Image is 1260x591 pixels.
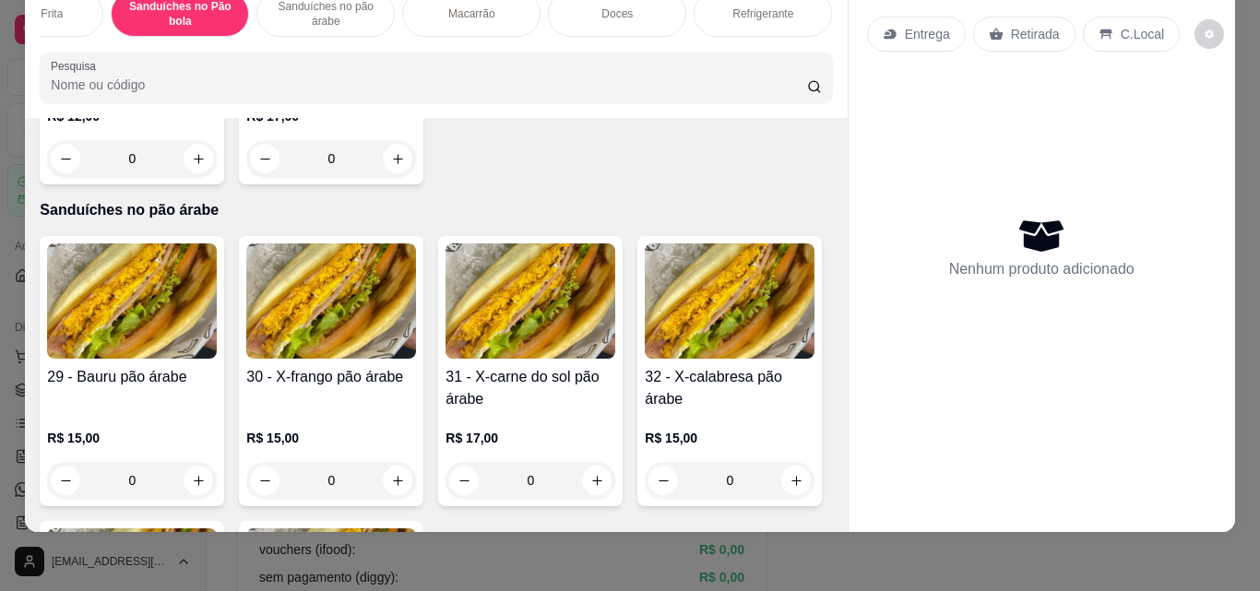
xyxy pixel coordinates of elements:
p: Nenhum produto adicionado [949,258,1135,280]
img: product-image [47,243,217,359]
p: Retirada [1011,25,1060,43]
p: C.Local [1121,25,1164,43]
p: Entrega [905,25,950,43]
input: Pesquisa [51,76,807,94]
p: Sanduíches no pão árabe [40,199,832,221]
p: Macarrão [448,6,495,21]
p: Refrigerante [732,6,793,21]
label: Pesquisa [51,58,102,74]
button: decrease-product-quantity [1195,19,1224,49]
h4: 32 - X-calabresa pão árabe [645,366,814,410]
p: R$ 15,00 [246,429,416,447]
img: product-image [246,243,416,359]
p: R$ 15,00 [47,429,217,447]
h4: 29 - Bauru pão árabe [47,366,217,388]
p: R$ 15,00 [645,429,814,447]
p: R$ 17,00 [446,429,615,447]
img: product-image [446,243,615,359]
h4: 31 - X-carne do sol pão árabe [446,366,615,410]
h4: 30 - X-frango pão árabe [246,366,416,388]
p: Doces [601,6,633,21]
img: product-image [645,243,814,359]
